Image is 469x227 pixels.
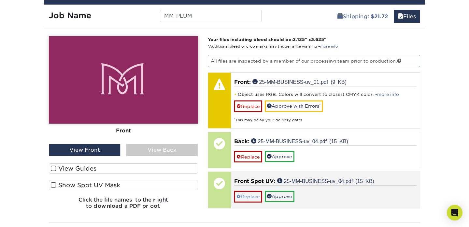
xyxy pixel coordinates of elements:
[49,163,198,174] label: View Guides
[234,100,262,112] a: Replace
[49,180,198,190] label: Show Spot UV Mask
[234,191,262,202] a: Replace
[234,112,417,123] div: This may delay your delivery date!
[126,144,198,156] div: View Back
[367,13,388,20] b: : $21.72
[320,44,338,49] a: more info
[160,10,261,22] input: Enter a job name
[398,13,403,20] span: files
[277,178,374,183] a: 25-MM-BUSINESS-uv_04.pdf (15 KB)
[337,13,343,20] span: shipping
[234,92,417,97] li: Object uses RGB. Colors will convert to closest CMYK color. -
[394,10,420,23] a: Files
[377,92,399,97] a: more info
[251,138,348,144] a: 25-MM-BUSINESS-uv_04.pdf (15 KB)
[234,178,276,184] span: Front Spot UV:
[49,11,91,20] strong: Job Name
[265,151,294,162] a: Approve
[49,124,198,138] div: Front
[208,44,338,49] small: *Additional bleed or crop marks may trigger a file warning –
[293,37,305,42] span: 2.125
[265,191,294,202] a: Approve
[234,79,251,85] span: Front:
[265,100,323,112] a: Approve with Errors*
[49,197,198,214] h6: Click the file names to the right to download a PDF proof.
[49,144,121,156] div: View Front
[252,79,347,84] a: 25-MM-BUSINESS-uv_01.pdf (9 KB)
[234,138,249,144] span: Back:
[447,205,462,220] div: Open Intercom Messenger
[311,37,324,42] span: 3.625
[234,151,262,162] a: Replace
[208,55,420,67] p: All files are inspected by a member of our processing team prior to production.
[208,37,326,42] strong: Your files including bleed should be: " x "
[333,10,392,23] a: Shipping: $21.72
